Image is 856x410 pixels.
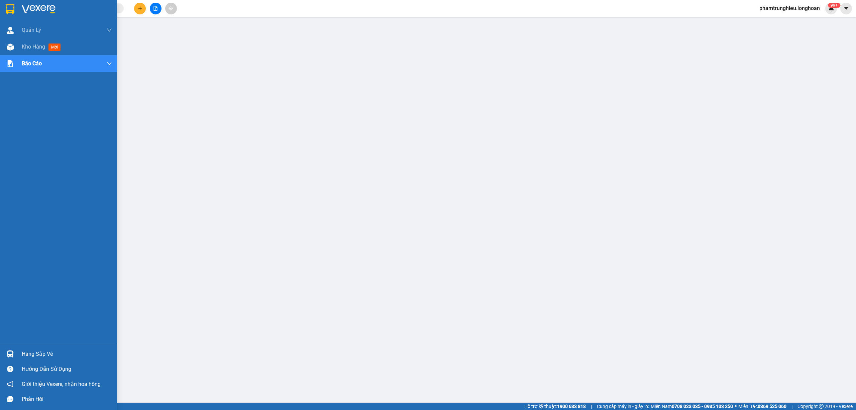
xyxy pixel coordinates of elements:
span: notification [7,381,13,387]
sup: 506 [828,3,840,8]
div: Hàng sắp về [22,349,112,359]
span: Miền Bắc [738,403,786,410]
span: Hỗ trợ kỹ thuật: [524,403,586,410]
strong: 0708 023 035 - 0935 103 250 [672,404,733,409]
button: caret-down [840,3,852,14]
span: down [107,27,112,33]
img: warehouse-icon [7,350,14,357]
div: Phản hồi [22,394,112,404]
span: Miền Nam [651,403,733,410]
span: Quản Lý [22,26,41,34]
img: icon-new-feature [828,5,834,11]
button: file-add [150,3,162,14]
span: file-add [153,6,158,11]
span: Báo cáo [22,59,42,68]
span: Giới thiệu Vexere, nhận hoa hồng [22,380,101,388]
span: plus [138,6,142,11]
img: logo-vxr [6,4,14,14]
button: plus [134,3,146,14]
span: | [591,403,592,410]
span: | [791,403,792,410]
span: message [7,396,13,402]
span: Kho hàng [22,44,45,50]
span: Cung cấp máy in - giấy in: [597,403,649,410]
span: mới [48,44,61,51]
span: copyright [819,404,824,409]
span: question-circle [7,366,13,372]
img: warehouse-icon [7,44,14,51]
img: solution-icon [7,60,14,67]
span: phamtrunghieu.longhoan [754,4,825,12]
span: aim [169,6,173,11]
img: warehouse-icon [7,27,14,34]
span: ⚪️ [735,405,737,408]
div: Hướng dẫn sử dụng [22,364,112,374]
button: aim [165,3,177,14]
span: caret-down [843,5,849,11]
strong: 0369 525 060 [758,404,786,409]
strong: 1900 633 818 [557,404,586,409]
span: down [107,61,112,66]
